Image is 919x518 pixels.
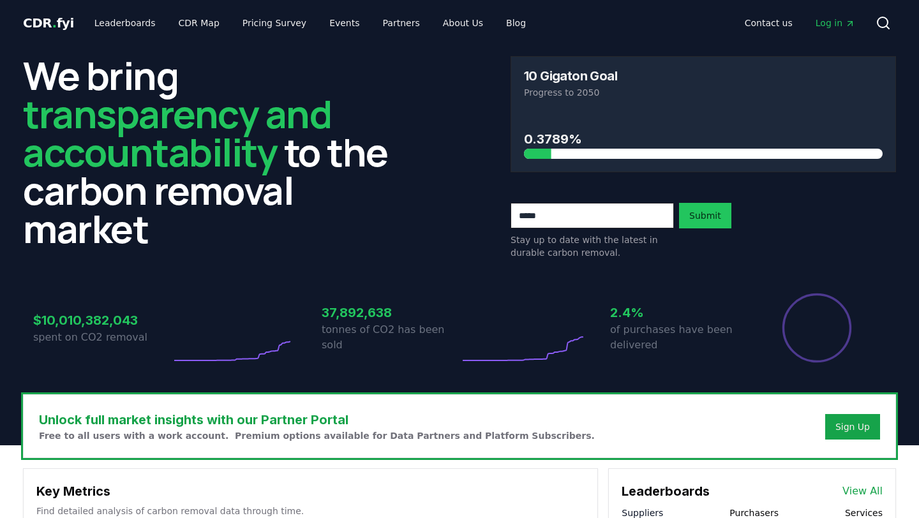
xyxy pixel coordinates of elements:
[322,303,459,322] h3: 37,892,638
[23,15,74,31] span: CDR fyi
[373,11,430,34] a: Partners
[322,322,459,353] p: tonnes of CO2 has been sold
[36,505,585,517] p: Find detailed analysis of carbon removal data through time.
[781,292,853,364] div: Percentage of sales delivered
[23,56,408,248] h2: We bring to the carbon removal market
[84,11,166,34] a: Leaderboards
[33,311,171,330] h3: $10,010,382,043
[39,429,595,442] p: Free to all users with a work account. Premium options available for Data Partners and Platform S...
[610,322,748,353] p: of purchases have been delivered
[33,330,171,345] p: spent on CO2 removal
[84,11,536,34] nav: Main
[433,11,493,34] a: About Us
[524,86,883,99] p: Progress to 2050
[835,420,870,433] a: Sign Up
[23,87,331,178] span: transparency and accountability
[39,410,595,429] h3: Unlock full market insights with our Partner Portal
[496,11,536,34] a: Blog
[23,14,74,32] a: CDR.fyi
[232,11,317,34] a: Pricing Survey
[36,482,585,501] h3: Key Metrics
[524,129,883,149] h3: 0.3789%
[52,15,57,31] span: .
[735,11,865,34] nav: Main
[511,233,674,259] p: Stay up to date with the latest in durable carbon removal.
[168,11,230,34] a: CDR Map
[805,11,865,34] a: Log in
[842,484,883,499] a: View All
[524,70,617,82] h3: 10 Gigaton Goal
[735,11,803,34] a: Contact us
[679,203,731,228] button: Submit
[622,482,710,501] h3: Leaderboards
[816,17,855,29] span: Log in
[825,414,880,440] button: Sign Up
[319,11,370,34] a: Events
[610,303,748,322] h3: 2.4%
